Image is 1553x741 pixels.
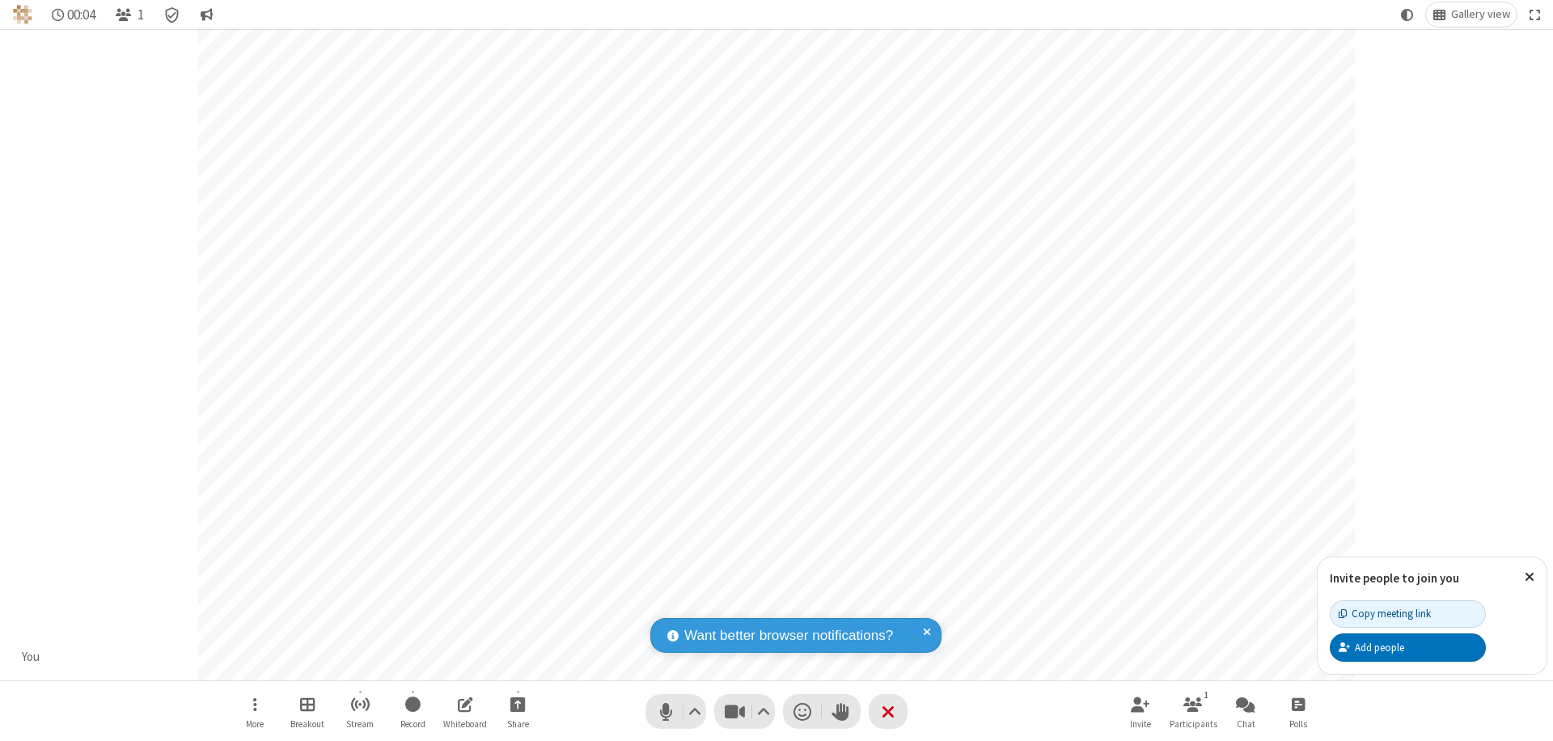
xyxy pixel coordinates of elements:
button: Invite participants (⌘+Shift+I) [1116,688,1165,735]
span: Want better browser notifications? [684,625,893,646]
button: Change layout [1426,2,1517,27]
button: Audio settings [684,694,706,729]
button: Open chat [1221,688,1270,735]
button: Open poll [1274,688,1322,735]
span: Stream [346,719,374,729]
div: Timer [45,2,103,27]
label: Invite people to join you [1330,570,1459,586]
span: Polls [1289,719,1307,729]
button: Open shared whiteboard [441,688,489,735]
button: Raise hand [822,694,861,729]
button: Start streaming [336,688,384,735]
button: Manage Breakout Rooms [283,688,332,735]
span: Chat [1237,719,1255,729]
button: Open menu [231,688,279,735]
span: Share [507,719,529,729]
span: 00:04 [67,7,95,23]
span: 1 [138,7,144,23]
button: Send a reaction [783,694,822,729]
button: Add people [1330,633,1486,661]
button: Start recording [388,688,437,735]
button: Mute (⌘+Shift+A) [645,694,706,729]
span: Whiteboard [443,719,487,729]
button: Open participant list [1169,688,1217,735]
span: Participants [1170,719,1217,729]
button: Stop video (⌘+Shift+V) [714,694,775,729]
button: Close popover [1513,557,1547,597]
span: Record [400,719,425,729]
button: End or leave meeting [869,694,908,729]
span: Breakout [290,719,324,729]
button: Start sharing [493,688,542,735]
span: More [246,719,264,729]
div: 1 [1200,688,1213,702]
div: You [16,648,46,667]
span: Gallery view [1451,8,1510,21]
div: Copy meeting link [1339,606,1431,621]
button: Open participant list [108,2,150,27]
button: Using system theme [1394,2,1420,27]
button: Video setting [753,694,775,729]
img: QA Selenium DO NOT DELETE OR CHANGE [13,5,32,24]
button: Copy meeting link [1330,600,1486,628]
div: Meeting details Encryption enabled [157,2,188,27]
button: Fullscreen [1523,2,1547,27]
span: Invite [1130,719,1151,729]
button: Conversation [193,2,219,27]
